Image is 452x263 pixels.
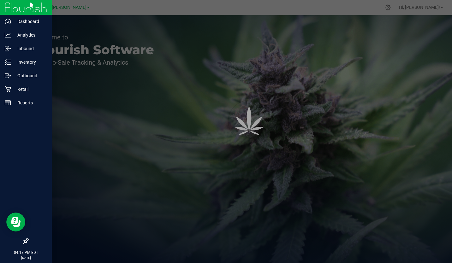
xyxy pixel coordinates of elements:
[3,250,49,255] p: 04:18 PM EDT
[5,45,11,52] inline-svg: Inbound
[11,85,49,93] p: Retail
[5,86,11,92] inline-svg: Retail
[11,58,49,66] p: Inventory
[11,72,49,79] p: Outbound
[11,99,49,107] p: Reports
[11,45,49,52] p: Inbound
[6,213,25,231] iframe: Resource center
[5,32,11,38] inline-svg: Analytics
[5,18,11,25] inline-svg: Dashboard
[3,255,49,260] p: [DATE]
[11,18,49,25] p: Dashboard
[5,100,11,106] inline-svg: Reports
[11,31,49,39] p: Analytics
[5,59,11,65] inline-svg: Inventory
[5,73,11,79] inline-svg: Outbound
